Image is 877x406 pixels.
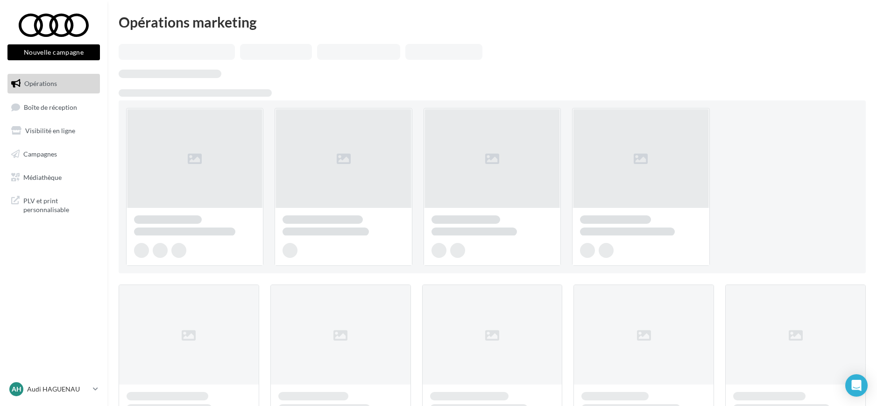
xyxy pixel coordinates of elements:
[119,15,866,29] div: Opérations marketing
[6,121,102,141] a: Visibilité en ligne
[845,374,868,397] div: Open Intercom Messenger
[12,385,21,394] span: AH
[24,79,57,87] span: Opérations
[6,168,102,187] a: Médiathèque
[6,74,102,93] a: Opérations
[23,150,57,158] span: Campagnes
[7,380,100,398] a: AH Audi HAGUENAU
[7,44,100,60] button: Nouvelle campagne
[23,173,62,181] span: Médiathèque
[23,194,96,214] span: PLV et print personnalisable
[6,97,102,117] a: Boîte de réception
[6,191,102,218] a: PLV et print personnalisable
[24,103,77,111] span: Boîte de réception
[27,385,89,394] p: Audi HAGUENAU
[6,144,102,164] a: Campagnes
[25,127,75,135] span: Visibilité en ligne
